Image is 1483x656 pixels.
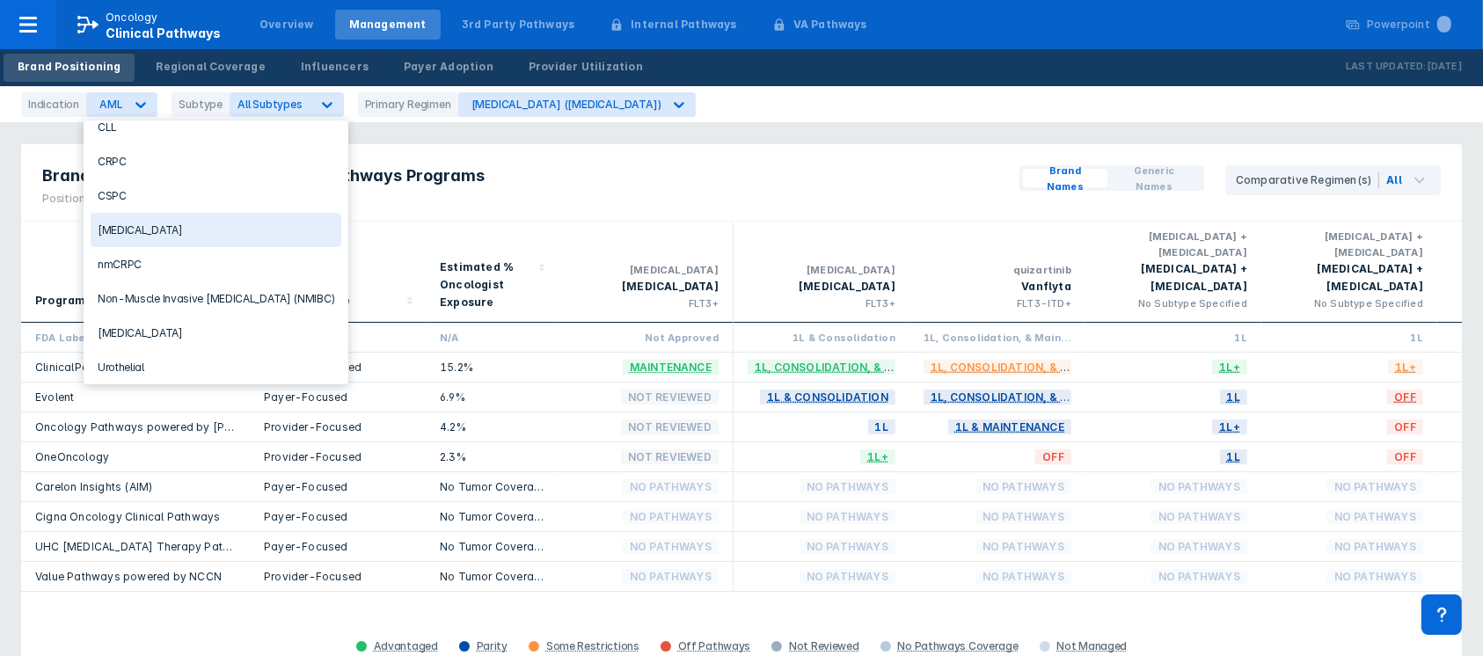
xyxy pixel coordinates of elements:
div: Indication [21,92,86,117]
div: Parity [477,639,508,653]
span: Generic Names [1114,163,1194,194]
div: [MEDICAL_DATA] ([MEDICAL_DATA]) [471,98,661,111]
div: [MEDICAL_DATA] [91,213,341,247]
div: quizartinib [924,262,1071,278]
span: 1L [1220,447,1247,467]
span: No Pathways [800,536,895,557]
p: Last Updated: [1346,58,1427,76]
span: Not Reviewed [621,417,719,437]
a: Provider Utilization [515,54,657,82]
div: Program [35,292,85,310]
div: Subtype [172,92,230,117]
span: No Pathways [1151,477,1247,497]
span: No Pathways [975,536,1071,557]
a: Value Pathways powered by NCCN [35,570,222,583]
p: Oncology [106,10,158,26]
span: No Pathways [800,507,895,527]
span: Brand Names [1030,163,1100,194]
span: 1L [868,417,895,437]
div: [MEDICAL_DATA] [572,262,719,278]
div: N/A [440,330,544,345]
a: Payer Adoption [390,54,508,82]
div: Internal Pathways [631,17,736,33]
div: Non-Muscle Invasive [MEDICAL_DATA] (NMIBC) [91,281,341,316]
div: [MEDICAL_DATA] + [MEDICAL_DATA] [1099,229,1247,260]
span: 1L+ [1212,357,1247,377]
span: OFF [1387,447,1423,467]
span: OFF [1387,417,1423,437]
a: 3rd Party Pathways [448,10,589,40]
span: No Pathways [1327,477,1423,497]
span: No Pathways [800,566,895,587]
div: FDA Label [35,330,236,345]
span: 1L, Consolidation, & Maintenance [924,387,1149,407]
span: 1L+ [1212,417,1247,437]
div: Powerpoint [1367,17,1451,33]
span: No Pathways [1327,536,1423,557]
div: [MEDICAL_DATA] [748,262,895,278]
div: [MEDICAL_DATA] + [MEDICAL_DATA] [1275,260,1423,295]
div: Payer-Focused [264,539,412,554]
a: Overview [245,10,328,40]
div: Payer-Focused [264,479,412,494]
div: 1L [1275,330,1423,345]
span: Not Reviewed [621,387,719,407]
a: Cigna Oncology Clinical Pathways [35,510,220,523]
div: Estimated % Oncologist Exposure [440,259,533,311]
span: 1L+ [860,447,895,467]
div: 3rd Party Pathways [462,17,575,33]
div: Some Restrictions [546,639,639,653]
span: No Pathways [1151,566,1247,587]
div: Provider-Focused [264,569,412,584]
div: Payer Adoption [404,59,493,75]
div: Influencers [301,59,369,75]
span: OFF [1387,387,1423,407]
div: Urothelial [91,350,341,384]
div: [MEDICAL_DATA] [572,278,719,295]
div: Positioning colors represent relative access to FDA label [42,191,485,207]
span: No Pathways [1327,507,1423,527]
span: 1L, Consolidation, & Maintenance [924,357,1149,377]
div: CLL [91,110,341,144]
span: No Pathways [975,566,1071,587]
div: FLT3+ [572,295,719,311]
div: No Tumor Coverage [440,539,544,554]
div: 15.2% [440,360,544,375]
div: Management [349,17,427,33]
a: OneOncology [35,450,109,463]
p: [DATE] [1427,58,1462,76]
a: Influencers [287,54,383,82]
div: Provider Utilization [529,59,643,75]
button: Brand Names [1023,169,1107,187]
span: No Pathways [1151,536,1247,557]
div: No Tumor Coverage [440,509,544,524]
span: 1L & Consolidation [760,387,895,407]
span: No Pathways [623,507,719,527]
div: Vanflyta [924,278,1071,295]
div: Brand Positioning [18,59,121,75]
div: [MEDICAL_DATA] + [MEDICAL_DATA] [1099,260,1247,295]
div: No Pathways Coverage [898,639,1019,653]
div: 1L, Consolidation, & Maintenance [924,330,1071,345]
a: Management [335,10,441,40]
div: All [1386,172,1402,188]
a: Carelon Insights (AIM) [35,480,152,493]
div: FLT3+ [748,295,895,311]
div: No Tumor Coverage [440,479,544,494]
a: UHC [MEDICAL_DATA] Therapy Pathways [35,540,258,553]
a: Evolent [35,390,74,404]
span: Brand Positioning Across Relevant Pathways Programs [42,165,485,186]
div: Primary Regimen [358,92,458,117]
a: Oncology Pathways powered by [PERSON_NAME] [35,420,303,434]
div: Regional Coverage [156,59,265,75]
div: Sort [21,222,250,323]
a: Regional Coverage [142,54,279,82]
span: No Pathways [623,477,719,497]
span: No Pathways [975,477,1071,497]
div: 1L & Consolidation [748,330,895,345]
span: No Pathways [1327,566,1423,587]
div: No Subtype Specified [1099,295,1247,311]
div: Not Approved [572,330,719,345]
a: ClinicalPath [35,361,99,374]
div: Not Managed [1057,639,1128,653]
